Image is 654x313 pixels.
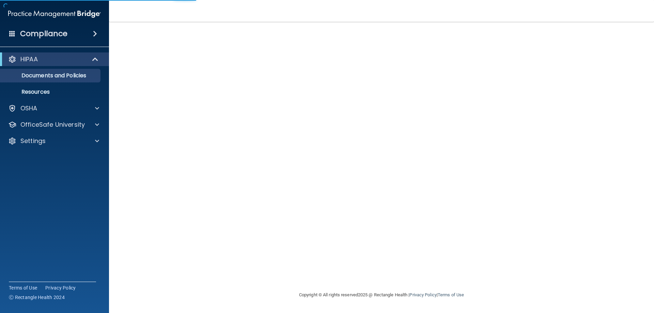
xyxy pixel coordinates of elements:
a: Terms of Use [9,284,37,291]
span: Ⓒ Rectangle Health 2024 [9,294,65,301]
p: HIPAA [20,55,38,63]
p: Settings [20,137,46,145]
p: Resources [4,89,97,95]
a: Settings [8,137,99,145]
p: OfficeSafe University [20,121,85,129]
a: Privacy Policy [45,284,76,291]
p: OSHA [20,104,37,112]
a: OSHA [8,104,99,112]
div: Copyright © All rights reserved 2025 @ Rectangle Health | | [257,284,506,306]
a: Privacy Policy [409,292,436,297]
h4: Compliance [20,29,67,38]
p: Documents and Policies [4,72,97,79]
a: OfficeSafe University [8,121,99,129]
img: PMB logo [8,7,101,21]
a: Terms of Use [438,292,464,297]
a: HIPAA [8,55,99,63]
